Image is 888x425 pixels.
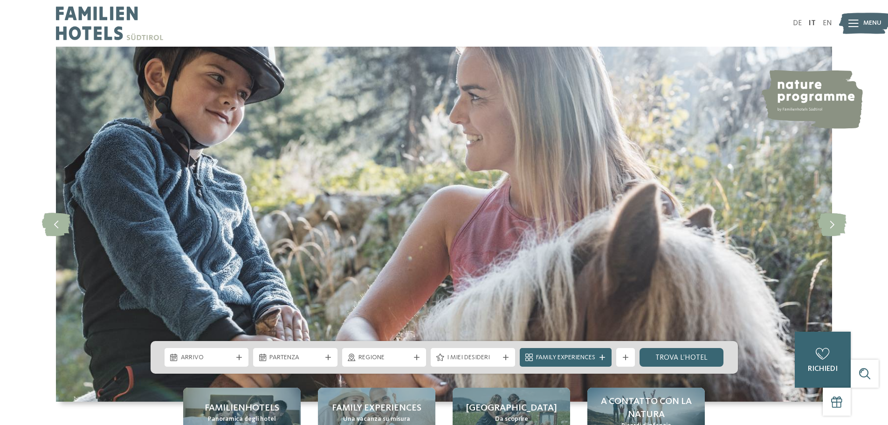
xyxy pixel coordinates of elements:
a: richiedi [795,332,851,388]
span: Una vacanza su misura [343,415,410,424]
span: Panoramica degli hotel [208,415,276,424]
span: Partenza [269,353,321,362]
img: Family hotel Alto Adige: the happy family places! [56,47,832,402]
span: [GEOGRAPHIC_DATA] [466,402,557,415]
span: Regione [358,353,410,362]
span: A contatto con la natura [597,395,695,421]
span: I miei desideri [447,353,499,362]
img: nature programme by Familienhotels Südtirol [760,70,863,129]
span: Familienhotels [205,402,279,415]
span: Menu [863,19,881,28]
a: trova l’hotel [640,348,724,367]
a: DE [793,20,802,27]
span: Da scoprire [495,415,528,424]
a: IT [809,20,816,27]
span: richiedi [808,365,838,373]
span: Arrivo [181,353,233,362]
a: EN [823,20,832,27]
span: Family experiences [332,402,421,415]
span: Family Experiences [536,353,595,362]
